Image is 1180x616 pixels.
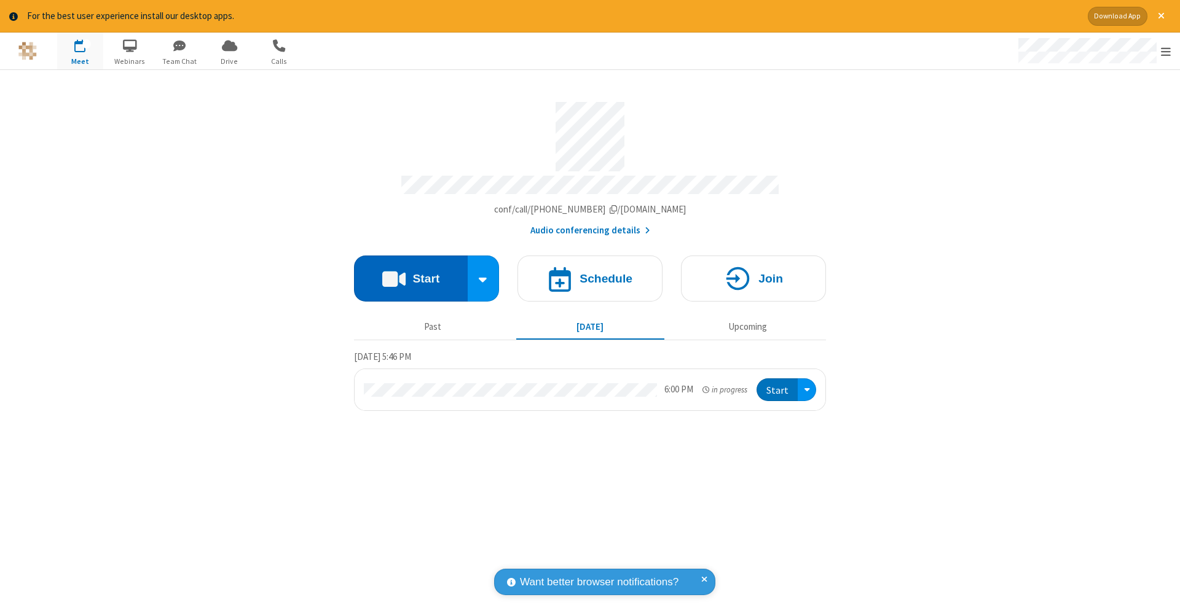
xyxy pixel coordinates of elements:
button: Download App [1088,7,1147,26]
div: Start conference options [468,255,500,302]
div: For the best user experience install our desktop apps. [27,9,1079,23]
h4: Join [758,273,783,284]
button: [DATE] [516,316,664,339]
div: 6:00 PM [664,383,693,397]
button: Join [681,255,826,302]
span: [DATE] 5:46 PM [354,351,411,362]
img: QA Selenium DO NOT DELETE OR CHANGE [18,42,37,60]
button: Upcoming [674,316,822,339]
button: Close alert [1152,7,1171,26]
span: Calls [256,56,302,67]
span: Webinars [107,56,153,67]
button: Schedule [517,255,663,302]
button: Start [354,255,468,302]
span: Drive [206,56,253,67]
button: Past [359,316,507,339]
span: Want better browser notifications? [520,574,678,590]
em: in progress [702,384,747,396]
span: Copy my meeting room link [494,203,686,215]
section: Today's Meetings [354,349,826,411]
button: Copy my meeting room linkCopy my meeting room link [494,203,686,217]
section: Account details [354,93,826,237]
div: 1 [83,39,91,49]
h4: Schedule [580,273,632,284]
button: Audio conferencing details [530,224,650,238]
button: Start [757,378,798,401]
button: Logo [4,33,50,69]
div: Open menu [1007,33,1180,69]
span: Team Chat [157,56,203,67]
div: Open menu [798,378,816,401]
h4: Start [412,273,439,284]
span: Meet [57,56,103,67]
